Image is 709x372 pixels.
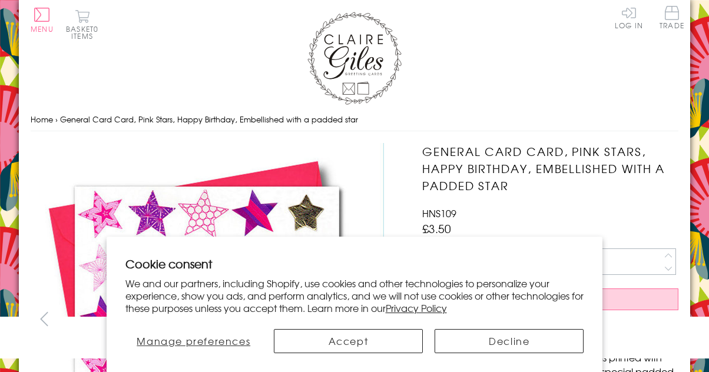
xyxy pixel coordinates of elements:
[31,108,678,132] nav: breadcrumbs
[615,6,643,29] a: Log In
[31,8,54,32] button: Menu
[31,24,54,34] span: Menu
[125,277,584,314] p: We and our partners, including Shopify, use cookies and other technologies to personalize your ex...
[31,305,57,332] button: prev
[660,6,684,31] a: Trade
[71,24,98,41] span: 0 items
[55,114,58,125] span: ›
[422,220,451,237] span: £3.50
[422,143,678,194] h1: General Card Card, Pink Stars, Happy Birthday, Embellished with a padded star
[31,114,53,125] a: Home
[125,255,584,272] h2: Cookie consent
[386,301,447,315] a: Privacy Policy
[137,334,250,348] span: Manage preferences
[307,12,402,105] img: Claire Giles Greetings Cards
[422,206,456,220] span: HNS109
[274,329,423,353] button: Accept
[660,6,684,29] span: Trade
[125,329,262,353] button: Manage preferences
[66,9,98,39] button: Basket0 items
[60,114,358,125] span: General Card Card, Pink Stars, Happy Birthday, Embellished with a padded star
[435,329,584,353] button: Decline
